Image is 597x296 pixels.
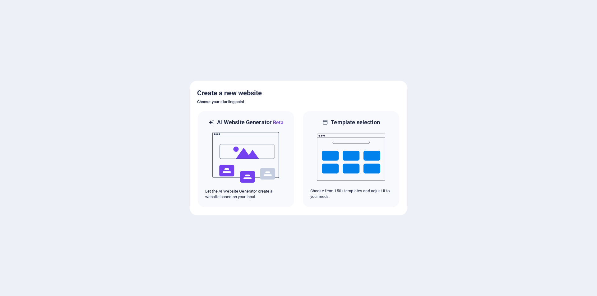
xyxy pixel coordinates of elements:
[310,188,392,199] p: Choose from 150+ templates and adjust it to you needs.
[212,126,280,189] img: ai
[205,189,287,200] p: Let the AI Website Generator create a website based on your input.
[272,120,284,125] span: Beta
[197,88,400,98] h5: Create a new website
[217,119,283,126] h6: AI Website Generator
[302,111,400,208] div: Template selectionChoose from 150+ templates and adjust it to you needs.
[197,111,295,208] div: AI Website GeneratorBetaaiLet the AI Website Generator create a website based on your input.
[197,98,400,106] h6: Choose your starting point
[331,119,380,126] h6: Template selection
